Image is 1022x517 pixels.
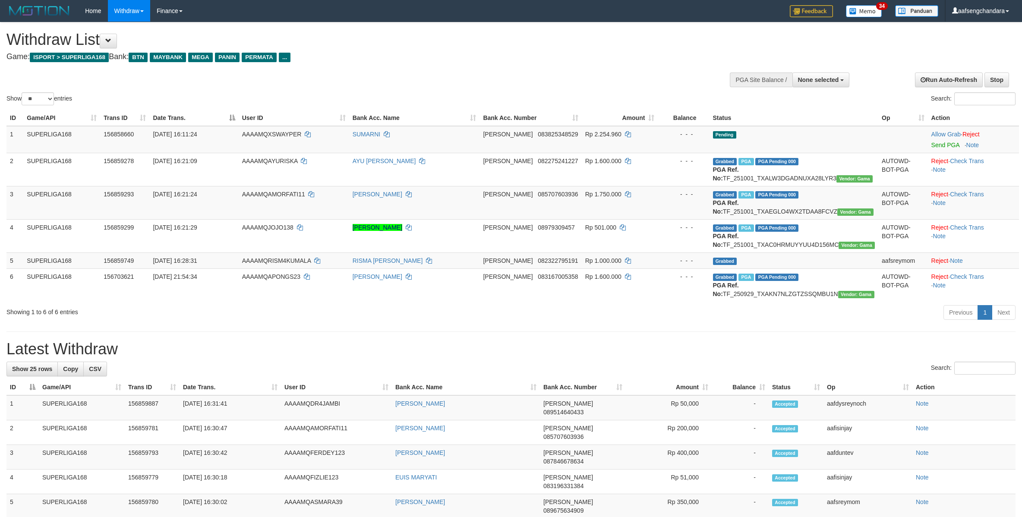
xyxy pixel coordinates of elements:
a: Reject [931,257,949,264]
span: Copy 082322795191 to clipboard [538,257,578,264]
span: [PERSON_NAME] [543,449,593,456]
th: Action [912,379,1016,395]
a: Send PGA [931,142,959,148]
td: 1 [6,395,39,420]
td: aafisinjay [823,420,912,445]
span: 156859293 [104,191,134,198]
span: Grabbed [713,274,737,281]
td: [DATE] 16:30:42 [180,445,281,470]
div: PGA Site Balance / [730,73,792,87]
td: AUTOWD-BOT-PGA [878,219,928,252]
td: Rp 400,000 [626,445,712,470]
a: [PERSON_NAME] [395,498,445,505]
a: Check Trans [950,224,984,231]
h1: Withdraw List [6,31,673,48]
span: PGA Pending [755,274,798,281]
td: 156859887 [125,395,180,420]
span: PERMATA [242,53,277,62]
a: Note [916,474,929,481]
td: SUPERLIGA168 [23,252,100,268]
th: Status [710,110,879,126]
span: [PERSON_NAME] [483,131,533,138]
th: Trans ID: activate to sort column ascending [100,110,149,126]
span: Vendor URL: https://trx31.1velocity.biz [838,291,874,298]
span: [DATE] 21:54:34 [153,273,197,280]
td: SUPERLIGA168 [23,126,100,153]
td: aafisinjay [823,470,912,494]
td: 1 [6,126,23,153]
label: Search: [931,362,1016,375]
a: Reject [931,224,949,231]
td: 156859781 [125,420,180,445]
span: MEGA [188,53,213,62]
td: 2 [6,420,39,445]
td: [DATE] 16:31:41 [180,395,281,420]
input: Search: [954,362,1016,375]
td: AUTOWD-BOT-PGA [878,186,928,219]
span: AAAAMQJOJO138 [242,224,293,231]
th: Op: activate to sort column ascending [878,110,928,126]
th: Bank Acc. Number: activate to sort column ascending [479,110,581,126]
td: TF_250929_TXAKN7NLZGTZSSQMBU1N [710,268,879,302]
a: EUIS MARYATI [395,474,437,481]
td: - [712,470,769,494]
img: MOTION_logo.png [6,4,72,17]
td: · · [928,219,1019,252]
span: None selected [798,76,839,83]
span: Grabbed [713,191,737,199]
span: [PERSON_NAME] [483,191,533,198]
span: Accepted [772,474,798,482]
img: Feedback.jpg [790,5,833,17]
span: Marked by aafheankoy [738,224,754,232]
span: Accepted [772,499,798,506]
td: SUPERLIGA168 [23,268,100,302]
div: - - - [661,157,706,165]
a: [PERSON_NAME] [395,425,445,432]
a: CSV [83,362,107,376]
th: User ID: activate to sort column ascending [281,379,392,395]
td: TF_251001_TXALW3DGADNUXA28LYR3 [710,153,879,186]
span: PGA Pending [755,158,798,165]
select: Showentries [22,92,54,105]
span: Rp 1.600.000 [585,273,621,280]
th: Bank Acc. Number: activate to sort column ascending [540,379,626,395]
h1: Latest Withdraw [6,340,1016,358]
td: TF_251001_TXAC0HRMUYYUU4D156MC [710,219,879,252]
td: 4 [6,219,23,252]
span: AAAAMQAMORFATI11 [242,191,305,198]
div: - - - [661,223,706,232]
a: [PERSON_NAME] [395,449,445,456]
span: Copy 085707603936 to clipboard [543,433,584,440]
img: panduan.png [895,5,938,17]
a: 1 [978,305,992,320]
a: Note [933,233,946,240]
td: aafsreymom [878,252,928,268]
a: Note [916,425,929,432]
a: Reject [931,191,949,198]
span: Accepted [772,400,798,408]
th: Amount: activate to sort column ascending [626,379,712,395]
span: [DATE] 16:21:29 [153,224,197,231]
td: aafdysreynoch [823,395,912,420]
span: Copy 085707603936 to clipboard [538,191,578,198]
th: Bank Acc. Name: activate to sort column ascending [392,379,540,395]
th: Balance: activate to sort column ascending [712,379,769,395]
span: 156859749 [104,257,134,264]
span: Copy 08979309457 to clipboard [538,224,575,231]
span: Vendor URL: https://trx31.1velocity.biz [839,242,875,249]
th: Action [928,110,1019,126]
span: [PERSON_NAME] [483,257,533,264]
span: [PERSON_NAME] [483,273,533,280]
td: · · [928,186,1019,219]
td: SUPERLIGA168 [39,445,125,470]
span: Marked by aafheankoy [738,158,754,165]
span: [PERSON_NAME] [483,224,533,231]
a: Reject [931,273,949,280]
span: Rp 1.600.000 [585,158,621,164]
span: AAAAMQRISM4KUMALA [242,257,311,264]
td: - [712,445,769,470]
span: [DATE] 16:28:31 [153,257,197,264]
td: SUPERLIGA168 [23,219,100,252]
span: BTN [129,53,148,62]
span: Grabbed [713,224,737,232]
